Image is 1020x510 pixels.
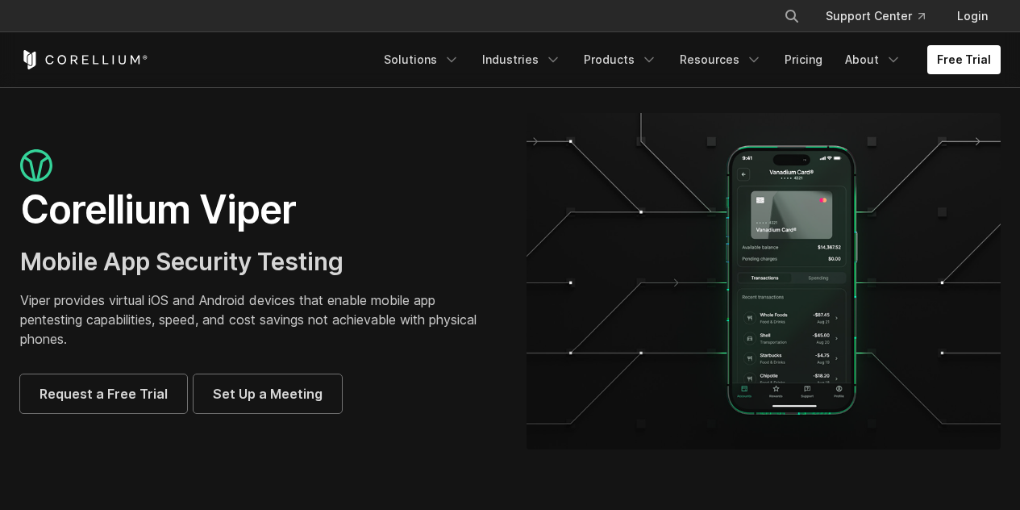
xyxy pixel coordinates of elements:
[20,149,52,182] img: viper_icon_large
[213,384,323,403] span: Set Up a Meeting
[20,374,187,413] a: Request a Free Trial
[944,2,1001,31] a: Login
[374,45,469,74] a: Solutions
[374,45,1001,74] div: Navigation Menu
[574,45,667,74] a: Products
[670,45,772,74] a: Resources
[764,2,1001,31] div: Navigation Menu
[473,45,571,74] a: Industries
[527,113,1001,449] img: viper_hero
[20,291,494,349] p: Viper provides virtual iOS and Android devices that enable mobile app pentesting capabilities, sp...
[20,247,343,276] span: Mobile App Security Testing
[777,2,806,31] button: Search
[813,2,938,31] a: Support Center
[775,45,832,74] a: Pricing
[40,384,168,403] span: Request a Free Trial
[20,50,148,69] a: Corellium Home
[194,374,342,413] a: Set Up a Meeting
[20,186,494,234] h1: Corellium Viper
[927,45,1001,74] a: Free Trial
[835,45,911,74] a: About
